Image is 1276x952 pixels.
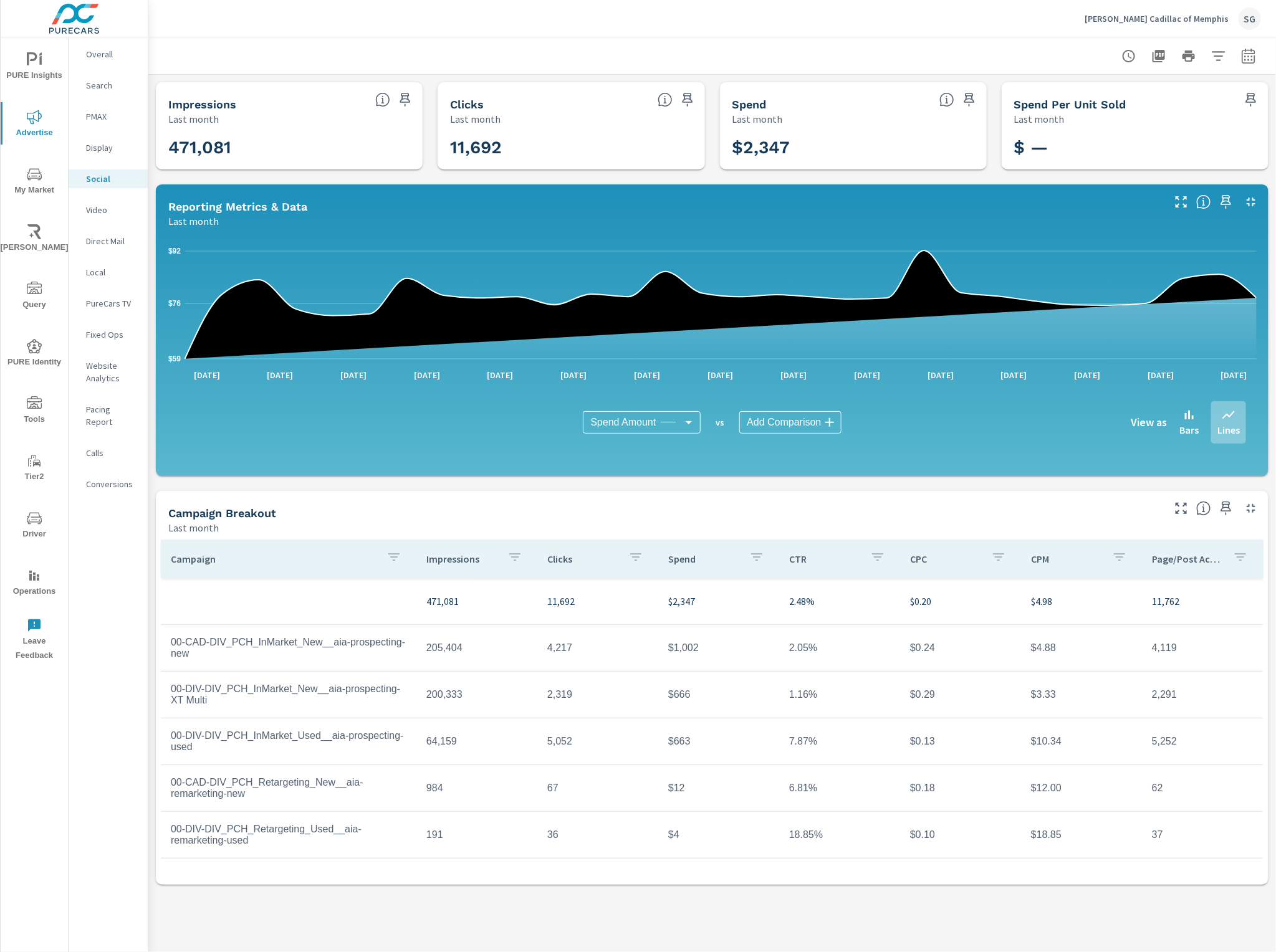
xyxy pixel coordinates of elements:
td: $666 [658,679,779,710]
p: PureCars TV [86,297,138,310]
h5: Impressions [168,98,236,111]
p: Last month [168,214,219,229]
div: Calls [69,444,148,462]
p: Clicks [547,553,618,565]
div: Social [69,169,148,188]
p: Pacing Report [86,403,138,428]
p: Fixed Ops [86,328,138,341]
div: nav menu [1,37,68,668]
p: Impressions [426,553,497,565]
div: Pacing Report [69,400,148,431]
div: Fixed Ops [69,325,148,344]
p: [DATE] [1065,369,1109,381]
td: $4.88 [1021,632,1142,664]
td: $10.34 [1021,726,1142,757]
p: [DATE] [1139,369,1182,381]
p: Direct Mail [86,235,138,247]
td: $0.13 [900,726,1021,757]
button: Minimize Widget [1241,498,1261,518]
td: 5,052 [537,726,658,757]
span: Operations [4,568,64,599]
p: Local [86,266,138,278]
td: 37 [1142,819,1263,850]
span: The number of times an ad was clicked by a consumer. [658,92,673,107]
td: 62 [1142,773,1263,804]
p: [DATE] [185,369,229,381]
p: [DATE] [992,369,1036,381]
p: [DATE] [919,369,962,381]
p: [DATE] [405,369,449,381]
span: PURE Insights [4,52,64,83]
p: [PERSON_NAME] Cadillac of Memphis [1085,13,1229,24]
p: [DATE] [479,369,522,381]
td: $12.00 [1021,773,1142,804]
td: 00-DIV-DIV_PCH_Retargeting_Used__aia-remarketing-used [161,814,416,856]
p: 11,692 [547,594,648,609]
div: Conversions [69,475,148,493]
text: $92 [168,247,181,255]
span: Save this to your personalized report [959,90,979,110]
div: Website Analytics [69,356,148,388]
p: vs [701,417,739,428]
p: Last month [732,112,783,126]
td: 00-DIV-DIV_PCH_Retargeting_New__aia-remarketing-XT Multi [161,860,416,903]
span: Advertise [4,110,64,140]
td: 00-DIV-DIV_PCH_InMarket_Used__aia-prospecting-used [161,720,416,763]
button: Make Fullscreen [1171,192,1191,212]
td: 191 [416,819,537,850]
td: $0.29 [900,679,1021,710]
span: The amount of money spent on advertising during the period. [939,92,954,107]
div: Direct Mail [69,232,148,250]
td: 2,291 [1142,679,1263,710]
div: Overall [69,45,148,64]
button: Make Fullscreen [1171,498,1191,518]
td: 18.85% [779,819,900,850]
td: 4,217 [537,632,658,664]
div: Spend Amount [583,411,701,434]
span: Save this to your personalized report [1241,90,1261,110]
text: $59 [168,355,181,363]
p: $2,347 [668,594,769,609]
td: $12 [658,773,779,804]
p: PMAX [86,110,138,123]
h3: $ — [1014,137,1256,158]
p: Last month [168,520,219,535]
p: [DATE] [332,369,375,381]
td: $0.18 [900,773,1021,804]
p: Social [86,173,138,185]
p: Last month [168,112,219,126]
p: Spend [668,553,739,565]
p: [DATE] [1212,369,1256,381]
p: Overall [86,48,138,60]
p: Last month [1014,112,1065,126]
text: $76 [168,299,181,308]
td: 984 [416,773,537,804]
p: [DATE] [699,369,742,381]
div: PureCars TV [69,294,148,313]
span: PURE Identity [4,339,64,369]
p: [DATE] [845,369,889,381]
h5: Spend [732,98,767,111]
p: [DATE] [625,369,669,381]
h6: View as [1131,416,1167,429]
span: Save this to your personalized report [395,90,415,110]
p: Last month [450,112,501,126]
p: Lines [1217,422,1240,437]
p: CTR [789,553,860,565]
p: Bars [1179,422,1199,437]
span: This is a summary of Social performance results by campaign. Each column can be sorted. [1196,501,1211,516]
div: Local [69,263,148,282]
p: $0.20 [910,594,1011,609]
h5: Clicks [450,98,484,111]
div: Display [69,138,148,157]
p: CPM [1031,553,1102,565]
td: $663 [658,726,779,757]
div: SG [1239,7,1261,30]
p: Video [86,204,138,216]
td: 7.87% [779,726,900,757]
span: Save this to your personalized report [1216,498,1236,518]
td: 00-DIV-DIV_PCH_InMarket_New__aia-prospecting-XT Multi [161,674,416,716]
div: Video [69,201,148,219]
td: 00-CAD-DIV_PCH_InMarket_New__aia-prospecting-new [161,627,416,669]
td: $0.24 [900,632,1021,664]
